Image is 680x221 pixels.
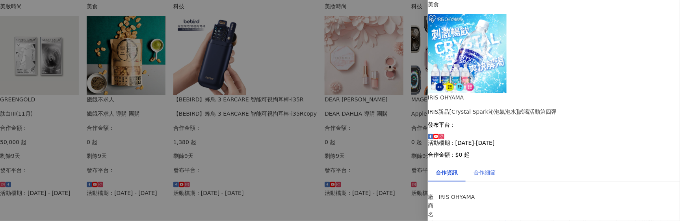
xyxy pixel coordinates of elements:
[428,107,680,116] div: IRIS新品[Crystal Spark沁泡氣泡水]試喝活動第四彈
[439,193,490,201] p: IRIS OHYAMA
[428,122,680,128] p: 發布平台：
[428,152,680,158] p: 合作金額： $0 起
[436,168,458,177] div: 合作資訊
[428,14,507,93] img: Crystal Spark 沁泡氣泡水
[428,140,680,146] p: 活動檔期：[DATE]-[DATE]
[474,168,496,177] div: 合作細節
[428,93,680,102] div: IRIS OHYAMA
